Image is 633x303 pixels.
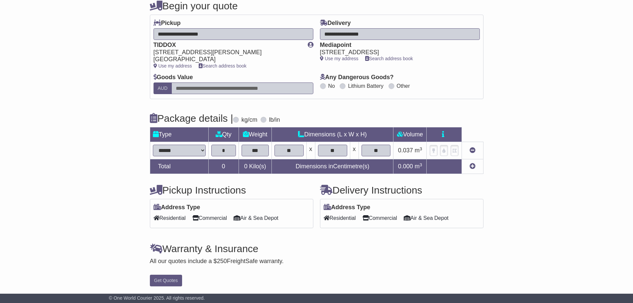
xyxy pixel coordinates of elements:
h4: Package details | [150,113,233,124]
label: AUD [154,82,172,94]
td: Weight [239,127,271,142]
a: Add new item [470,163,475,170]
td: Qty [208,127,239,142]
span: © One World Courier 2025. All rights reserved. [109,295,205,301]
label: lb/in [269,116,280,124]
div: [STREET_ADDRESS] [320,49,473,56]
label: Address Type [324,204,370,211]
label: Other [397,83,410,89]
span: Residential [324,213,356,223]
span: Residential [154,213,186,223]
div: [STREET_ADDRESS][PERSON_NAME] [154,49,301,56]
h4: Begin your quote [150,0,483,11]
label: Pickup [154,20,181,27]
label: Delivery [320,20,351,27]
td: 0 [208,159,239,174]
label: kg/cm [241,116,257,124]
a: Use my address [154,63,192,69]
td: Volume [393,127,427,142]
div: All our quotes include a $ FreightSafe warranty. [150,258,483,265]
div: [GEOGRAPHIC_DATA] [154,56,301,63]
span: m [415,147,422,154]
span: m [415,163,422,170]
h4: Delivery Instructions [320,185,483,196]
td: Kilo(s) [239,159,271,174]
span: Commercial [192,213,227,223]
div: Mediapoint [320,42,473,49]
span: Commercial [363,213,397,223]
span: 0 [244,163,248,170]
a: Remove this item [470,147,475,154]
sup: 3 [420,146,422,151]
a: Search address book [199,63,247,69]
label: Goods Value [154,74,193,81]
a: Use my address [320,56,359,61]
label: Any Dangerous Goods? [320,74,394,81]
button: Get Quotes [150,275,182,286]
td: Type [150,127,208,142]
td: x [350,142,359,159]
a: Search address book [365,56,413,61]
td: x [306,142,315,159]
td: Dimensions in Centimetre(s) [271,159,393,174]
label: Lithium Battery [348,83,383,89]
span: Air & Sea Depot [404,213,449,223]
h4: Warranty & Insurance [150,243,483,254]
sup: 3 [420,162,422,167]
div: TIDDOX [154,42,301,49]
span: 250 [217,258,227,264]
label: Address Type [154,204,200,211]
td: Dimensions (L x W x H) [271,127,393,142]
span: Air & Sea Depot [234,213,278,223]
h4: Pickup Instructions [150,185,313,196]
td: Total [150,159,208,174]
span: 0.000 [398,163,413,170]
span: 0.037 [398,147,413,154]
label: No [328,83,335,89]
